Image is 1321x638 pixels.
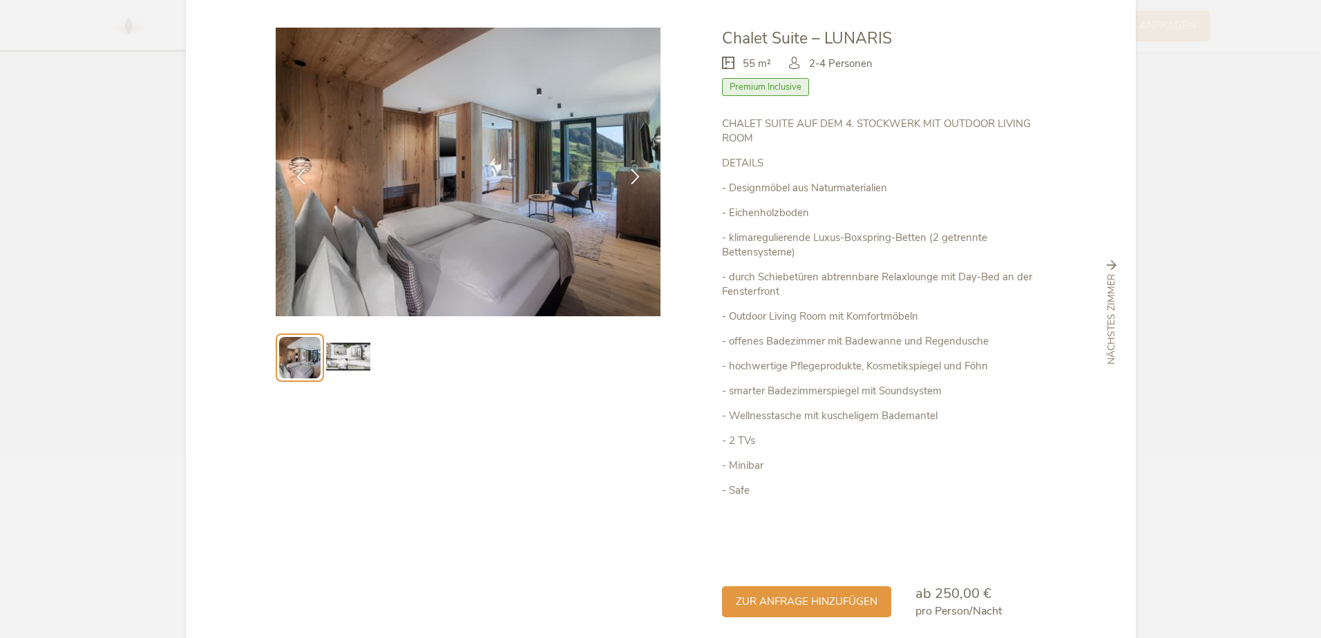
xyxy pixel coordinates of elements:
p: - smarter Badezimmerspiegel mit Soundsystem [722,384,1045,398]
p: - Eichenholzboden [722,206,1045,220]
span: Premium Inclusive [722,78,809,96]
p: - 2 TVs [722,434,1045,448]
p: - Wellnesstasche mit kuscheligem Bademantel [722,409,1045,423]
img: Preview [279,337,321,378]
p: - klimaregulierende Luxus-Boxspring-Betten (2 getrennte Bettensysteme) [722,231,1045,260]
p: - hochwertige Pflegeprodukte, Kosmetikspiegel und Föhn [722,359,1045,374]
p: - Outdoor Living Room mit Komfortmöbeln [722,309,1045,324]
span: 2-4 Personen [809,57,873,71]
img: Chalet Suite – LUNARIS [276,28,661,316]
span: Chalet Suite – LUNARIS [722,28,892,49]
span: 55 m² [743,57,771,71]
p: - durch Schiebetüren abtrennbare Relaxlounge mit Day-Bed an der Fensterfront [722,270,1045,299]
p: DETAILS [722,156,1045,171]
span: nächstes Zimmer [1105,274,1119,365]
img: Preview [326,336,370,380]
p: - Designmöbel aus Naturmaterialien [722,181,1045,195]
p: - offenes Badezimmer mit Badewanne und Regendusche [722,334,1045,349]
p: CHALET SUITE AUF DEM 4. STOCKWERK MIT OUTDOOR LIVING ROOM [722,117,1045,146]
